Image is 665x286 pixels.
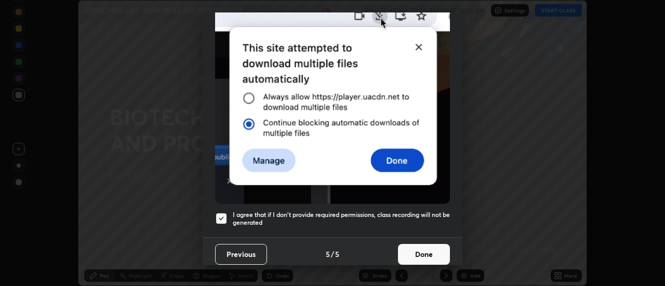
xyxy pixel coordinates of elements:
h4: 5 [326,249,330,260]
h4: 5 [335,249,339,260]
button: Done [398,244,450,265]
button: Previous [215,244,267,265]
h4: / [331,249,334,260]
h5: I agree that if I don't provide required permissions, class recording will not be generated [233,211,450,227]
